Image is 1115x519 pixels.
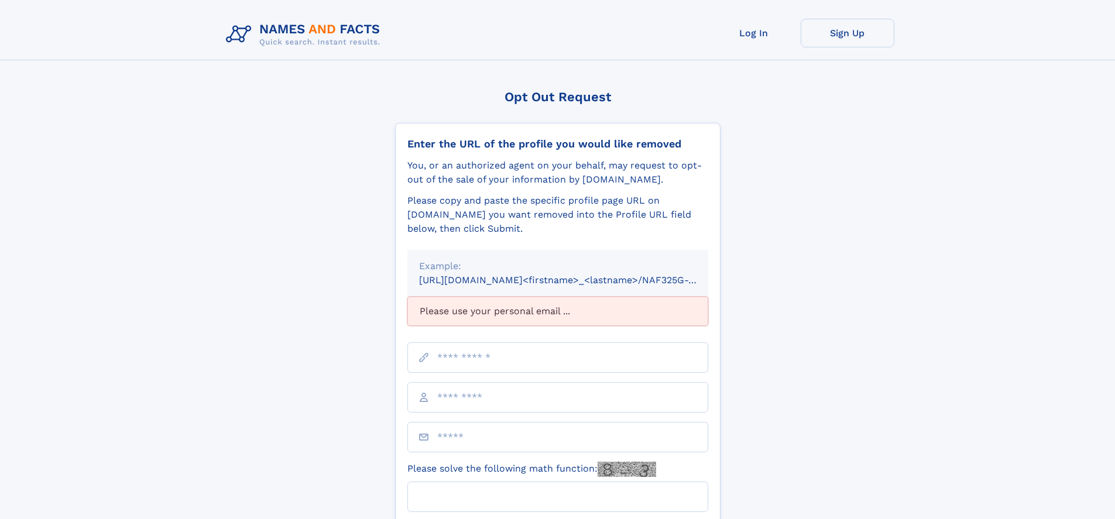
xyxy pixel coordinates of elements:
div: Example: [419,259,697,273]
div: Please use your personal email ... [407,297,708,326]
div: You, or an authorized agent on your behalf, may request to opt-out of the sale of your informatio... [407,159,708,187]
div: Enter the URL of the profile you would like removed [407,138,708,150]
a: Log In [707,19,801,47]
label: Please solve the following math function: [407,462,656,477]
div: Opt Out Request [395,90,721,104]
img: Logo Names and Facts [221,19,390,50]
a: Sign Up [801,19,894,47]
div: Please copy and paste the specific profile page URL on [DOMAIN_NAME] you want removed into the Pr... [407,194,708,236]
small: [URL][DOMAIN_NAME]<firstname>_<lastname>/NAF325G-xxxxxxxx [419,274,730,286]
